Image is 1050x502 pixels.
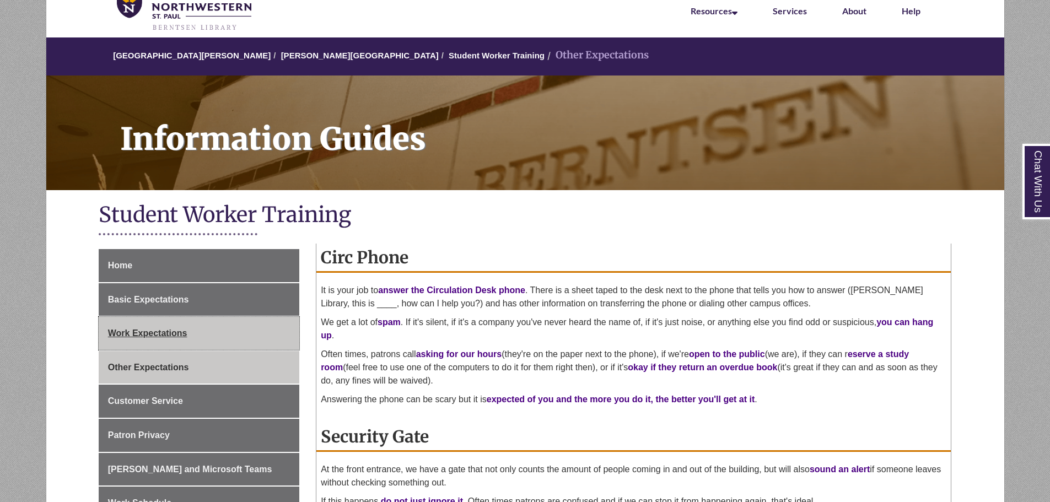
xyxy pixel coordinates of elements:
a: Help [902,6,920,16]
a: Student Worker Training [449,51,545,60]
a: Customer Service [99,385,299,418]
p: Answering the phone can be scary but it is . [321,393,946,406]
a: Services [773,6,807,16]
li: Other Expectations [545,47,649,63]
a: Work Expectations [99,317,299,350]
h2: Circ Phone [316,244,951,273]
span: answer the Circulation Desk phone [378,285,525,295]
a: Basic Expectations [99,283,299,316]
span: asking for our hours [416,349,502,359]
span: Home [108,261,132,270]
span: Customer Service [108,396,183,406]
a: Home [99,249,299,282]
span: [PERSON_NAME] and Microsoft Teams [108,465,272,474]
a: [PERSON_NAME][GEOGRAPHIC_DATA] [281,51,439,60]
a: Resources [691,6,737,16]
span: Other Expectations [108,363,189,372]
a: Information Guides [46,75,1004,190]
span: Basic Expectations [108,295,189,304]
strong: expected of you and the more you do it, the better you'll get at it [487,395,755,404]
p: At the front entrance, we have a gate that not only counts the amount of people coming in and out... [321,463,946,489]
span: spam [378,317,401,327]
h1: Student Worker Training [99,201,952,230]
span: Work Expectations [108,328,187,338]
strong: sound an alert [810,465,870,474]
a: About [842,6,866,16]
p: Often times, patrons call (they're on the paper next to the phone), if we're (we are), if they ca... [321,348,946,387]
a: Other Expectations [99,351,299,384]
a: [GEOGRAPHIC_DATA][PERSON_NAME] [113,51,271,60]
p: It is your job to . There is a sheet taped to the desk next to the phone that tells you how to an... [321,284,946,310]
h2: Security Gate [316,423,951,452]
span: okay if they return an overdue book [628,363,777,372]
a: Patron Privacy [99,419,299,452]
span: Patron Privacy [108,430,170,440]
h1: Information Guides [108,75,1004,176]
a: [PERSON_NAME] and Microsoft Teams [99,453,299,486]
p: We get a lot of . If it's silent, if it's a company you've never heard the name of, if it's just ... [321,316,946,342]
span: open to the public [689,349,765,359]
